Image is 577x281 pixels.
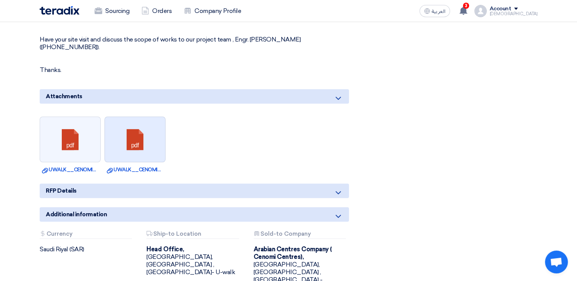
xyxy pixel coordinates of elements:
[146,231,239,239] div: Ship-to Location
[432,9,445,14] span: العربية
[40,6,79,15] img: Teradix logo
[254,231,346,239] div: Sold-to Company
[46,210,107,219] span: Additional information
[46,92,82,101] span: Attachments
[46,187,77,195] span: RFP Details
[42,166,98,174] a: UWALK__CENOMI_OFFICE__SECOND_FLOOR__PWD_TOILETPLAN.pdf
[490,6,511,12] div: Account
[40,231,132,239] div: Currency
[107,166,163,174] a: UWALK__CENOMI_OFFICE__GROUND_FLOOR__PWD_TOILETDETAILS.pdf
[490,12,537,16] div: [DEMOGRAPHIC_DATA]
[135,3,178,19] a: Orders
[40,246,135,253] div: Saudi Riyal (SAR)
[146,246,242,276] div: [GEOGRAPHIC_DATA], [GEOGRAPHIC_DATA] ,[GEOGRAPHIC_DATA]- U-walk
[146,246,184,253] b: Head Office,
[40,66,349,74] p: Thanks.
[463,3,469,9] span: 3
[474,5,487,17] img: profile_test.png
[254,246,332,260] b: Arabian Centres Company ( Cenomi Centres),
[545,251,568,273] a: Open chat
[88,3,135,19] a: Sourcing
[419,5,450,17] button: العربية
[178,3,247,19] a: Company Profile
[40,36,349,51] p: Have your site visit and discuss the scope of works to our project team , Engr. [PERSON_NAME] ([P...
